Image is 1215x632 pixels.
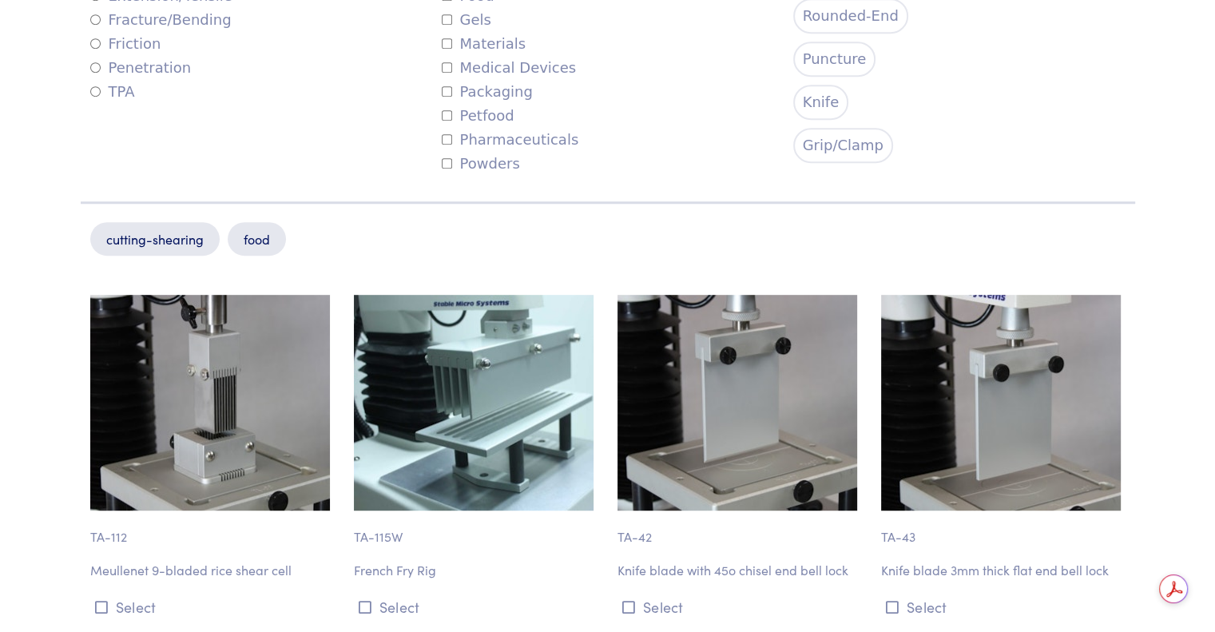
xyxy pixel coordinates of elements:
[881,594,1126,620] button: Select
[442,104,514,128] label: Petfood
[617,594,862,620] button: Select
[90,80,135,104] label: TPA
[442,158,452,169] input: Powders
[90,594,335,620] button: Select
[90,86,101,97] input: TPA
[90,8,232,32] label: Fracture/Bending
[90,62,101,73] input: Penetration
[442,38,452,49] input: Materials
[442,110,452,121] input: Petfood
[442,32,526,56] label: Materials
[442,134,452,145] input: Pharmaceuticals
[90,14,101,25] input: Fracture/Bending
[442,128,579,152] label: Pharmaceuticals
[442,8,491,32] label: Gels
[881,560,1126,581] p: Knife blade 3mm thick flat end bell lock
[228,222,286,256] p: food
[617,560,862,581] p: Knife blade with 45o chisel end bell lock
[442,80,533,104] label: Packaging
[793,85,849,120] label: Knife
[90,38,101,49] input: Friction
[90,511,335,547] p: TA-112
[881,295,1121,511] img: ta-43_flat-blade.jpg
[90,32,161,56] label: Friction
[617,295,857,511] img: ta-42_chisel-knife.jpg
[354,295,594,511] img: shear-ta-115w-french-fry-rig-2.jpg
[793,128,893,163] label: Grip/Clamp
[442,14,452,25] input: Gels
[442,62,452,73] input: Medical Devices
[90,222,220,256] p: cutting-shearing
[90,295,330,511] img: ta-112_meullenet-rice-shear-cell2.jpg
[442,152,520,176] label: Powders
[354,560,598,581] p: French Fry Rig
[442,56,577,80] label: Medical Devices
[881,511,1126,547] p: TA-43
[354,511,598,547] p: TA-115W
[90,560,335,581] p: Meullenet 9-bladed rice shear cell
[617,511,862,547] p: TA-42
[442,86,452,97] input: Packaging
[793,42,876,77] label: Puncture
[90,56,192,80] label: Penetration
[354,594,598,620] button: Select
